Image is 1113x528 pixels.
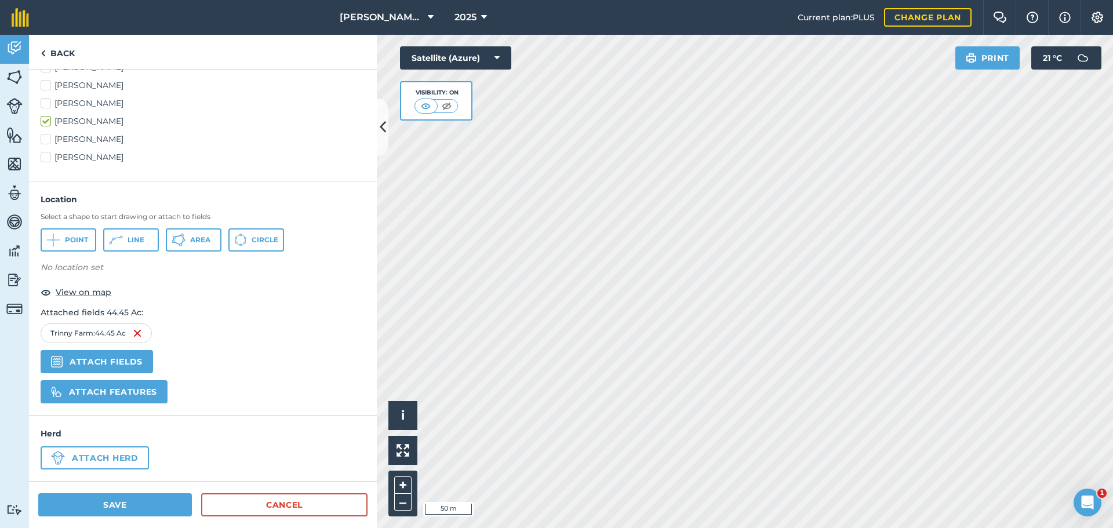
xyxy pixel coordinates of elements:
h4: Herd [41,427,365,440]
img: svg%3e [51,386,62,398]
em: No location set [41,262,103,272]
img: svg+xml;base64,PD94bWwgdmVyc2lvbj0iMS4wIiBlbmNvZGluZz0idXRmLTgiPz4KPCEtLSBHZW5lcmF0b3I6IEFkb2JlIE... [6,98,23,114]
img: svg+xml,%3c [51,356,63,367]
img: Four arrows, one pointing top left, one top right, one bottom right and the last bottom left [397,444,409,457]
img: svg+xml;base64,PHN2ZyB4bWxucz0iaHR0cDovL3d3dy53My5vcmcvMjAwMC9zdmciIHdpZHRoPSI1MCIgaGVpZ2h0PSI0MC... [419,100,433,112]
label: [PERSON_NAME] [41,151,365,163]
button: Save [38,493,192,516]
button: Attach features [41,380,168,403]
button: i [388,401,417,430]
button: Satellite (Azure) [400,46,511,70]
img: fieldmargin Logo [12,8,29,27]
h3: Select a shape to start drawing or attach to fields [41,212,365,221]
button: Attach fields [41,350,153,373]
span: Trinny Farm [50,329,93,338]
label: [PERSON_NAME] [41,79,365,92]
img: svg+xml;base64,PD94bWwgdmVyc2lvbj0iMS4wIiBlbmNvZGluZz0idXRmLTgiPz4KPCEtLSBHZW5lcmF0b3I6IEFkb2JlIE... [6,301,23,317]
img: Two speech bubbles overlapping with the left bubble in the forefront [993,12,1007,23]
label: [PERSON_NAME] [41,97,365,110]
button: Point [41,228,96,252]
span: Point [65,235,88,245]
h4: Location [41,193,365,206]
span: Area [190,235,210,245]
span: i [401,408,405,423]
a: Back [29,35,86,69]
span: 21 ° C [1043,46,1062,70]
button: 21 °C [1031,46,1101,70]
img: svg+xml;base64,PHN2ZyB4bWxucz0iaHR0cDovL3d3dy53My5vcmcvMjAwMC9zdmciIHdpZHRoPSIxNyIgaGVpZ2h0PSIxNy... [1059,10,1071,24]
button: Line [103,228,159,252]
a: Change plan [884,8,972,27]
img: svg+xml;base64,PHN2ZyB4bWxucz0iaHR0cDovL3d3dy53My5vcmcvMjAwMC9zdmciIHdpZHRoPSI1NiIgaGVpZ2h0PSI2MC... [6,155,23,173]
span: Circle [252,235,278,245]
img: svg+xml;base64,PHN2ZyB4bWxucz0iaHR0cDovL3d3dy53My5vcmcvMjAwMC9zdmciIHdpZHRoPSIxNiIgaGVpZ2h0PSIyNC... [133,326,142,340]
img: svg+xml;base64,PD94bWwgdmVyc2lvbj0iMS4wIiBlbmNvZGluZz0idXRmLTgiPz4KPCEtLSBHZW5lcmF0b3I6IEFkb2JlIE... [1071,46,1094,70]
img: A question mark icon [1025,12,1039,23]
span: View on map [56,286,111,298]
img: svg+xml;base64,PD94bWwgdmVyc2lvbj0iMS4wIiBlbmNvZGluZz0idXRmLTgiPz4KPCEtLSBHZW5lcmF0b3I6IEFkb2JlIE... [6,242,23,260]
label: [PERSON_NAME] [41,133,365,145]
span: : 44.45 Ac [93,329,126,338]
button: View on map [41,285,111,299]
img: svg+xml;base64,PHN2ZyB4bWxucz0iaHR0cDovL3d3dy53My5vcmcvMjAwMC9zdmciIHdpZHRoPSI1NiIgaGVpZ2h0PSI2MC... [6,68,23,86]
img: svg+xml;base64,PD94bWwgdmVyc2lvbj0iMS4wIiBlbmNvZGluZz0idXRmLTgiPz4KPCEtLSBHZW5lcmF0b3I6IEFkb2JlIE... [6,184,23,202]
a: Cancel [201,493,368,516]
button: Area [166,228,221,252]
span: 1 [1097,489,1107,498]
button: Circle [228,228,284,252]
img: svg+xml;base64,PHN2ZyB4bWxucz0iaHR0cDovL3d3dy53My5vcmcvMjAwMC9zdmciIHdpZHRoPSI1MCIgaGVpZ2h0PSI0MC... [439,100,454,112]
img: A cog icon [1090,12,1104,23]
img: svg+xml;base64,PD94bWwgdmVyc2lvbj0iMS4wIiBlbmNvZGluZz0idXRmLTgiPz4KPCEtLSBHZW5lcmF0b3I6IEFkb2JlIE... [51,451,65,465]
iframe: Intercom live chat [1074,489,1101,516]
span: 2025 [454,10,477,24]
img: svg+xml;base64,PD94bWwgdmVyc2lvbj0iMS4wIiBlbmNvZGluZz0idXRmLTgiPz4KPCEtLSBHZW5lcmF0b3I6IEFkb2JlIE... [6,504,23,515]
span: Current plan : PLUS [798,11,875,24]
button: Attach herd [41,446,149,469]
img: svg+xml;base64,PHN2ZyB4bWxucz0iaHR0cDovL3d3dy53My5vcmcvMjAwMC9zdmciIHdpZHRoPSI1NiIgaGVpZ2h0PSI2MC... [6,126,23,144]
button: – [394,494,412,511]
img: svg+xml;base64,PHN2ZyB4bWxucz0iaHR0cDovL3d3dy53My5vcmcvMjAwMC9zdmciIHdpZHRoPSIxOSIgaGVpZ2h0PSIyNC... [966,51,977,65]
img: svg+xml;base64,PD94bWwgdmVyc2lvbj0iMS4wIiBlbmNvZGluZz0idXRmLTgiPz4KPCEtLSBHZW5lcmF0b3I6IEFkb2JlIE... [6,213,23,231]
img: svg+xml;base64,PD94bWwgdmVyc2lvbj0iMS4wIiBlbmNvZGluZz0idXRmLTgiPz4KPCEtLSBHZW5lcmF0b3I6IEFkb2JlIE... [6,39,23,57]
span: Line [128,235,144,245]
button: + [394,476,412,494]
span: [PERSON_NAME] Family Farms [340,10,423,24]
img: svg+xml;base64,PHN2ZyB4bWxucz0iaHR0cDovL3d3dy53My5vcmcvMjAwMC9zdmciIHdpZHRoPSI5IiBoZWlnaHQ9IjI0Ii... [41,46,46,60]
p: Attached fields 44.45 Ac : [41,306,365,319]
div: Visibility: On [414,88,459,97]
img: svg+xml;base64,PHN2ZyB4bWxucz0iaHR0cDovL3d3dy53My5vcmcvMjAwMC9zdmciIHdpZHRoPSIxOCIgaGVpZ2h0PSIyNC... [41,285,51,299]
img: svg+xml;base64,PD94bWwgdmVyc2lvbj0iMS4wIiBlbmNvZGluZz0idXRmLTgiPz4KPCEtLSBHZW5lcmF0b3I6IEFkb2JlIE... [6,271,23,289]
label: [PERSON_NAME] [41,115,365,128]
button: Print [955,46,1020,70]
